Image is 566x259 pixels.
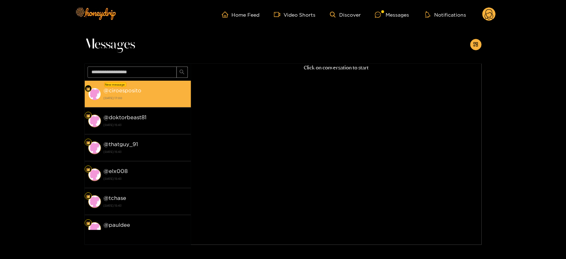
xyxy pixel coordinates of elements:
img: Fan Level [86,87,90,91]
img: conversation [88,115,101,127]
strong: @ ciroesposito [104,87,142,93]
div: New message [104,82,127,87]
img: conversation [88,88,101,100]
a: Discover [330,12,361,18]
img: Fan Level [86,194,90,198]
strong: [DATE] 15:43 [104,149,187,155]
img: conversation [88,142,101,154]
strong: @ pauldee [104,222,130,228]
a: Home Feed [222,11,260,18]
img: conversation [88,222,101,235]
strong: @ doktorbeast81 [104,114,147,120]
strong: [DATE] 15:43 [104,229,187,236]
img: conversation [88,168,101,181]
p: Click on conversation to start [191,64,482,72]
span: video-camera [274,11,284,18]
strong: @ thatguy_91 [104,141,138,147]
span: appstore-add [473,42,478,48]
button: search [176,67,188,78]
img: conversation [88,195,101,208]
img: Fan Level [86,221,90,225]
strong: @ elx008 [104,168,128,174]
span: Messages [85,36,135,53]
strong: [DATE] 15:43 [104,175,187,182]
strong: [DATE] 15:43 [104,202,187,209]
img: Fan Level [86,167,90,172]
img: Fan Level [86,114,90,118]
button: Notifications [423,11,468,18]
a: Video Shorts [274,11,316,18]
span: home [222,11,232,18]
div: Messages [375,11,409,19]
button: appstore-add [470,39,482,50]
strong: [DATE] 15:43 [104,122,187,128]
strong: [DATE] 17:00 [104,95,187,101]
img: Fan Level [86,140,90,145]
strong: @ tchase [104,195,127,201]
span: search [179,69,185,75]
